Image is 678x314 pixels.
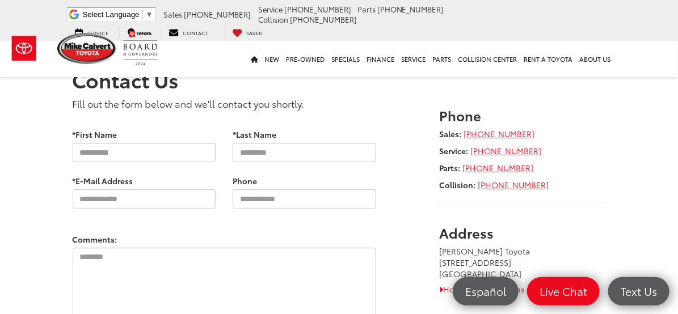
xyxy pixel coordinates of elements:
[439,245,605,279] address: [PERSON_NAME] Toyota [STREET_ADDRESS] [GEOGRAPHIC_DATA]
[258,4,283,14] span: Service
[258,14,288,24] span: Collision
[88,29,109,36] span: Service
[398,41,429,77] a: Service
[439,162,460,173] strong: Parts:
[439,108,605,122] h3: Phone
[57,33,117,64] img: Mike Calvert Toyota
[608,277,669,305] a: Text Us
[357,4,376,14] span: Parts
[460,284,512,298] span: Español
[377,4,444,14] span: [PHONE_NUMBER]
[184,9,251,19] span: [PHONE_NUMBER]
[284,4,351,14] span: [PHONE_NUMBER]
[534,284,593,298] span: Live Chat
[67,27,117,37] a: Service
[329,41,364,77] a: Specials
[439,145,468,156] strong: Service:
[3,30,45,67] img: Toyota
[73,129,117,140] label: *First Name
[142,10,143,19] span: ​
[527,277,600,305] a: Live Chat
[439,283,525,295] a: Hours and Directions
[470,145,541,156] a: [PHONE_NUMBER]
[248,41,262,77] a: Home
[615,284,663,298] span: Text Us
[453,277,519,305] a: Español
[140,29,150,36] span: Map
[119,27,159,37] a: Map
[73,175,133,186] label: *E-Mail Address
[233,175,257,186] label: Phone
[364,41,398,77] a: Finance
[262,41,283,77] a: New
[464,128,534,139] a: [PHONE_NUMBER]
[73,96,377,110] p: Fill out the form below and we'll contact you shortly.
[429,41,455,77] a: Parts
[73,234,117,245] label: Comments:
[576,41,614,77] a: About Us
[233,129,276,140] label: *Last Name
[290,14,357,24] span: [PHONE_NUMBER]
[163,9,182,19] span: Sales
[161,27,217,37] a: Contact
[439,225,605,240] h3: Address
[455,41,521,77] a: Collision Center
[439,128,461,139] strong: Sales:
[83,10,153,19] a: Select Language​
[462,162,533,173] a: [PHONE_NUMBER]
[224,27,272,37] a: My Saved Vehicles
[83,10,140,19] span: Select Language
[73,68,606,91] h1: Contact Us
[478,179,549,190] a: [PHONE_NUMBER]
[183,29,209,36] span: Contact
[146,10,153,19] span: ▼
[283,41,329,77] a: Pre-Owned
[247,29,263,36] span: Saved
[439,179,475,190] strong: Collision:
[521,41,576,77] a: Rent a Toyota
